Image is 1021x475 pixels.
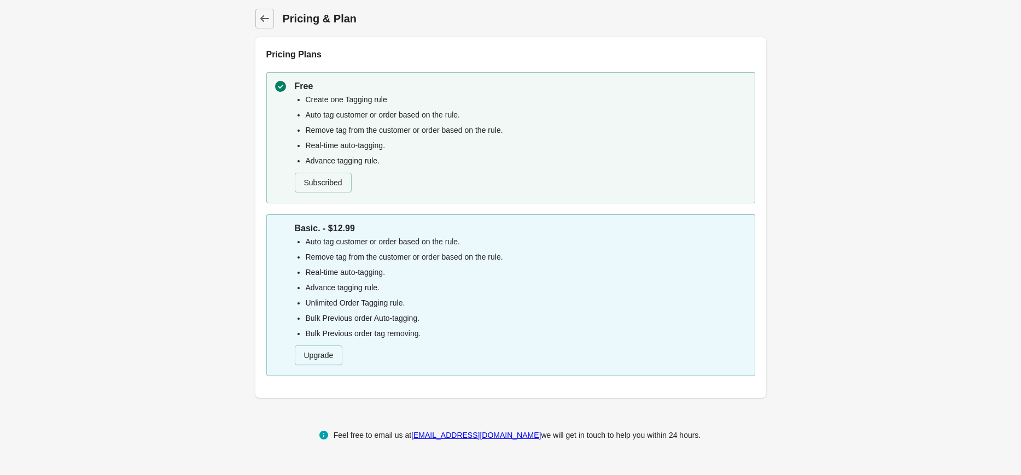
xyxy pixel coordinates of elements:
button: Upgrade [295,345,343,365]
li: Real-time auto-tagging. [306,140,746,151]
a: [EMAIL_ADDRESS][DOMAIN_NAME] [411,431,541,439]
li: Bulk Previous order tag removing. [306,328,746,339]
li: Advance tagging rule. [306,282,746,293]
li: Advance tagging rule. [306,155,746,166]
li: Remove tag from the customer or order based on the rule. [306,125,746,136]
li: Real-time auto-tagging. [306,267,746,278]
li: Auto tag customer or order based on the rule. [306,236,746,247]
li: Unlimited Order Tagging rule. [306,297,746,308]
h1: Pricing & Plan [283,11,766,26]
button: Subscribed [295,173,352,192]
li: Remove tag from the customer or order based on the rule. [306,251,746,262]
p: Free [295,80,746,93]
p: Basic. - $12.99 [295,222,746,235]
li: Create one Tagging rule [306,94,746,105]
h2: Pricing Plans [266,48,755,61]
li: Bulk Previous order Auto-tagging. [306,313,746,324]
div: Feel free to email us at we will get in touch to help you within 24 hours. [334,429,701,442]
li: Auto tag customer or order based on the rule. [306,109,746,120]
